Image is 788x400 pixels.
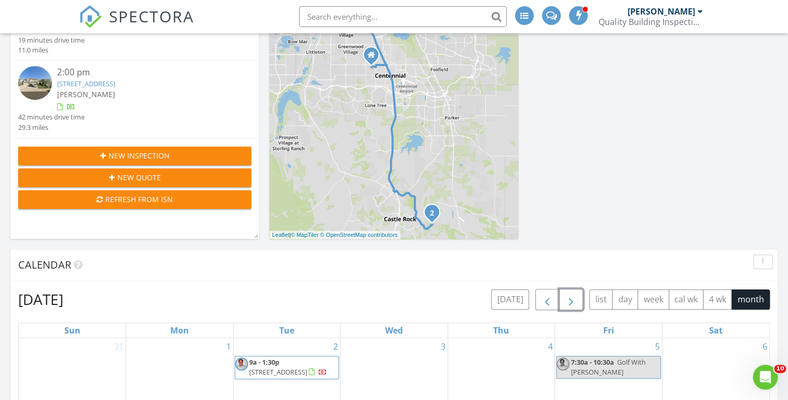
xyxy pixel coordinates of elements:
[18,190,251,209] button: Refresh from ISN
[168,323,191,338] a: Monday
[18,66,52,100] img: streetview
[249,357,327,377] a: 9a - 1:30p [STREET_ADDRESS]
[62,323,83,338] a: Sunday
[18,289,63,310] h2: [DATE]
[249,367,307,377] span: [STREET_ADDRESS]
[703,289,732,310] button: 4 wk
[599,17,702,27] div: Quality Building Inspections
[570,357,645,377] span: Golf With [PERSON_NAME]
[559,289,583,310] button: Next month
[491,323,511,338] a: Thursday
[546,338,554,355] a: Go to September 4, 2025
[731,289,770,310] button: month
[57,79,115,88] a: [STREET_ADDRESS]
[18,35,85,45] div: 19 minutes drive time
[249,357,279,367] span: 9a - 1:30p
[556,357,569,370] img: head_shot.jpg
[108,150,170,161] span: New Inspection
[371,55,377,61] div: 6859 S Niagara Ct, Centennial Colorado 80112
[535,289,560,310] button: Previous month
[277,323,296,338] a: Tuesday
[109,5,194,27] span: SPECTORA
[760,338,769,355] a: Go to September 6, 2025
[774,365,786,373] span: 10
[235,356,339,379] a: 9a - 1:30p [STREET_ADDRESS]
[18,45,85,55] div: 11.0 miles
[570,357,614,367] span: 7:30a - 10:30a
[383,323,405,338] a: Wednesday
[112,338,126,355] a: Go to August 31, 2025
[235,357,248,370] img: head_shot.jpg
[589,289,613,310] button: list
[430,209,434,217] i: 2
[18,112,85,122] div: 42 minutes drive time
[669,289,704,310] button: cal wk
[601,323,616,338] a: Friday
[18,123,85,132] div: 29.3 miles
[653,338,662,355] a: Go to September 5, 2025
[320,232,398,238] a: © OpenStreetMap contributors
[57,89,115,99] span: [PERSON_NAME]
[707,323,725,338] a: Saturday
[272,232,289,238] a: Leaflet
[637,289,669,310] button: week
[18,168,251,187] button: New Quote
[57,66,232,79] div: 2:00 pm
[18,258,71,272] span: Calendar
[299,6,507,27] input: Search everything...
[612,289,638,310] button: day
[18,66,251,132] a: 2:00 pm [STREET_ADDRESS] [PERSON_NAME] 42 minutes drive time 29.3 miles
[439,338,447,355] a: Go to September 3, 2025
[26,194,243,205] div: Refresh from ISN
[627,6,695,17] div: [PERSON_NAME]
[117,172,161,183] span: New Quote
[753,365,778,390] iframe: Intercom live chat
[491,289,529,310] button: [DATE]
[432,212,438,218] div: 6139 Raleigh Cir, Castle Rock, CO 80104
[269,231,400,239] div: |
[224,338,233,355] a: Go to September 1, 2025
[291,232,319,238] a: © MapTiler
[331,338,340,355] a: Go to September 2, 2025
[79,14,194,36] a: SPECTORA
[18,146,251,165] button: New Inspection
[79,5,102,28] img: The Best Home Inspection Software - Spectora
